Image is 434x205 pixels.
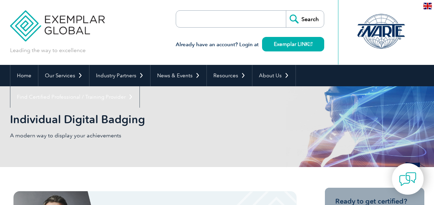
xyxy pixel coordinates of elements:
p: Leading the way to excellence [10,47,86,54]
a: Resources [207,65,252,86]
h2: Individual Digital Badging [10,114,300,125]
img: en [423,3,432,9]
a: Exemplar LINK [262,37,324,51]
p: A modern way to display your achievements [10,132,217,139]
img: open_square.png [309,42,312,46]
a: News & Events [151,65,206,86]
a: Industry Partners [89,65,150,86]
a: Find Certified Professional / Training Provider [10,86,139,108]
img: contact-chat.png [399,170,416,188]
h3: Already have an account? Login at [176,40,324,49]
input: Search [286,11,324,27]
a: About Us [252,65,296,86]
a: Our Services [38,65,89,86]
a: Home [10,65,38,86]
